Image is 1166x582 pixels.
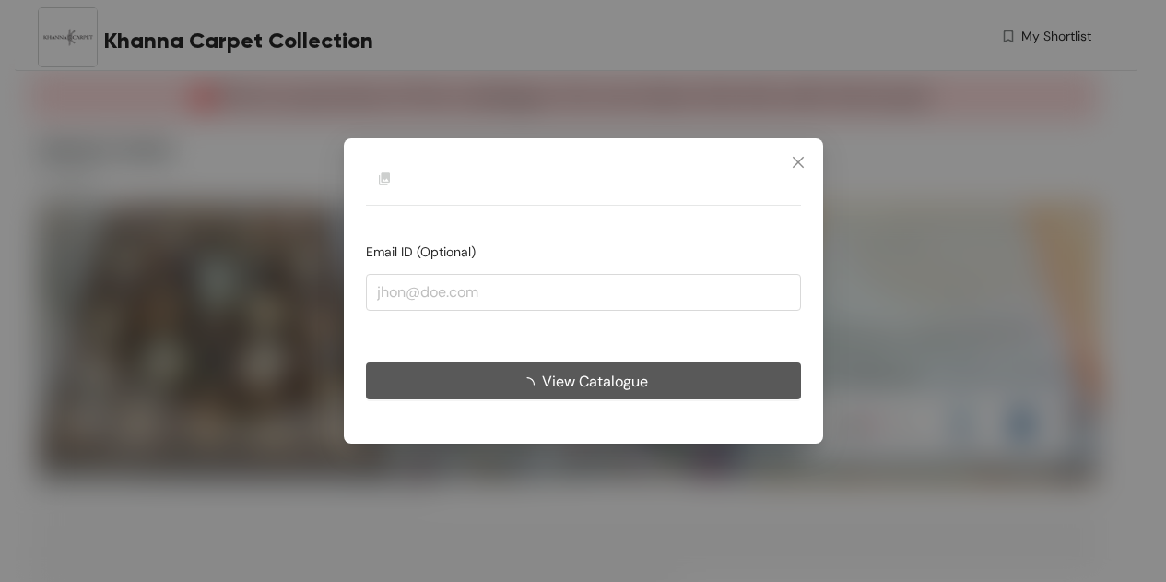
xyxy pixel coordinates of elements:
span: Email ID (Optional) [366,243,476,260]
span: loading [519,376,541,391]
span: close [791,155,806,170]
input: jhon@doe.com [366,274,801,311]
button: View Catalogue [366,362,801,399]
img: Buyer Portal [366,160,403,197]
button: Close [773,138,823,188]
span: View Catalogue [541,369,647,392]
